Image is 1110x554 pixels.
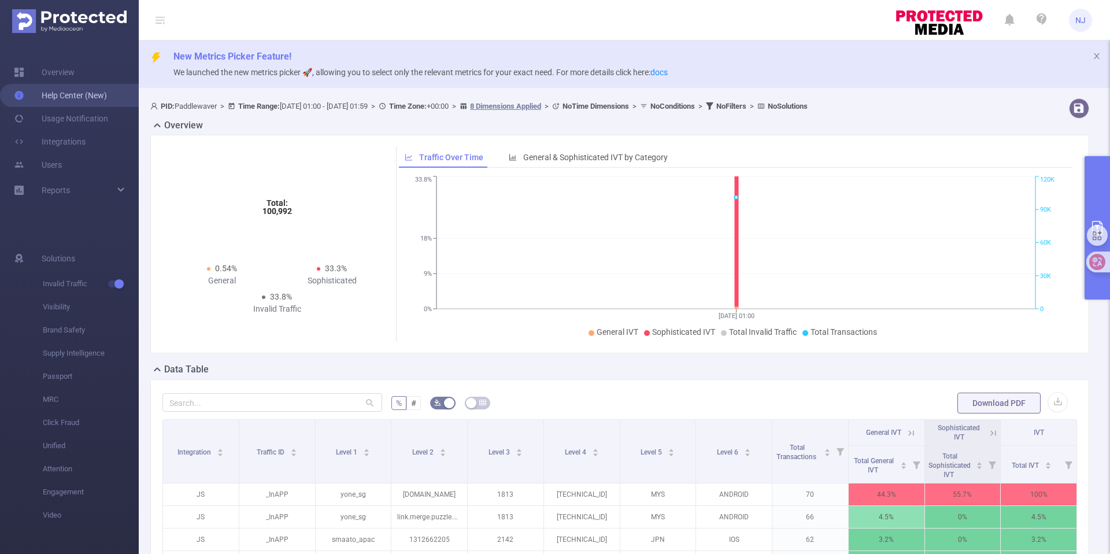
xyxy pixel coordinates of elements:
b: Time Zone: [389,102,427,110]
p: [TECHNICAL_ID] [544,506,620,528]
span: 33.3% [325,264,347,273]
a: docs [650,68,668,77]
span: Passport [43,365,139,388]
span: % [396,398,402,408]
b: No Filters [716,102,746,110]
span: Sophisticated IVT [652,327,715,337]
span: > [449,102,460,110]
span: Traffic ID [257,448,286,456]
tspan: 18% [420,235,432,242]
i: icon: caret-down [217,452,224,455]
div: Sophisticated [277,275,387,287]
span: Paddlewaver [DATE] 01:00 - [DATE] 01:59 +00:00 [150,102,808,110]
tspan: 0% [424,305,432,313]
span: General & Sophisticated IVT by Category [523,153,668,162]
p: smaato_apac [316,529,391,551]
tspan: 0 [1040,305,1044,313]
i: icon: close [1093,52,1101,60]
p: [TECHNICAL_ID] [544,483,620,505]
i: icon: table [479,399,486,406]
p: ANDROID [696,506,772,528]
div: Sort [592,447,599,454]
span: Attention [43,457,139,481]
tspan: 100,992 [262,206,292,216]
span: Total Sophisticated IVT [928,452,971,479]
i: icon: caret-up [516,447,522,450]
span: Level 4 [565,448,588,456]
i: icon: caret-up [364,447,370,450]
a: Usage Notification [14,107,108,130]
tspan: 90K [1040,206,1051,213]
span: Total General IVT [854,457,894,474]
i: icon: caret-up [900,460,906,464]
p: JS [163,506,239,528]
span: Total Transactions [811,327,877,337]
i: icon: user [150,102,161,110]
p: 62 [772,529,848,551]
span: General IVT [597,327,638,337]
p: 4.5% [1001,506,1076,528]
span: Total Invalid Traffic [729,327,797,337]
tspan: 60K [1040,239,1051,247]
tspan: 120K [1040,176,1054,184]
i: Filter menu [1060,446,1076,483]
b: No Time Dimensions [563,102,629,110]
p: yone_sg [316,483,391,505]
span: MRC [43,388,139,411]
b: No Solutions [768,102,808,110]
i: icon: caret-up [440,447,446,450]
div: Sort [668,447,675,454]
span: > [217,102,228,110]
i: icon: caret-up [291,447,297,450]
div: Sort [516,447,523,454]
p: 1813 [468,483,543,505]
input: Search... [162,393,382,412]
i: icon: caret-down [1045,464,1051,468]
i: Filter menu [908,446,924,483]
span: Level 5 [641,448,664,456]
p: 44.3% [849,483,924,505]
h2: Overview [164,119,203,132]
p: link.merge.puzzle.onnect.number [391,506,467,528]
span: Visibility [43,296,139,319]
i: icon: caret-down [592,452,598,455]
span: General IVT [866,429,901,437]
i: icon: caret-up [668,447,675,450]
span: > [629,102,640,110]
div: Sort [900,460,907,467]
p: IOS [696,529,772,551]
tspan: 30K [1040,272,1051,280]
p: 0% [925,506,1001,528]
span: 33.8% [270,292,292,301]
div: Sort [1045,460,1052,467]
i: Filter menu [984,446,1000,483]
i: icon: caret-down [900,464,906,468]
span: > [368,102,379,110]
div: Sort [824,447,831,454]
p: ANDROID [696,483,772,505]
i: icon: caret-up [745,447,751,450]
span: IVT [1034,429,1044,437]
button: Download PDF [957,393,1041,413]
span: > [746,102,757,110]
span: Invalid Traffic [43,272,139,296]
p: 3.2% [849,529,924,551]
p: [DOMAIN_NAME] [391,483,467,505]
div: Sort [217,447,224,454]
p: 2142 [468,529,543,551]
div: Invalid Traffic [222,303,332,315]
span: Unified [43,434,139,457]
i: icon: caret-down [668,452,675,455]
h2: Data Table [164,363,209,376]
p: _InAPP [239,506,315,528]
div: Sort [976,460,983,467]
i: icon: caret-up [824,447,830,450]
b: Time Range: [238,102,280,110]
span: Reports [42,186,70,195]
a: Users [14,153,62,176]
span: Total Transactions [776,444,818,461]
span: Level 1 [336,448,359,456]
p: MYS [620,483,696,505]
span: Sophisticated IVT [938,424,980,441]
tspan: [DATE] 01:00 [718,312,754,320]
